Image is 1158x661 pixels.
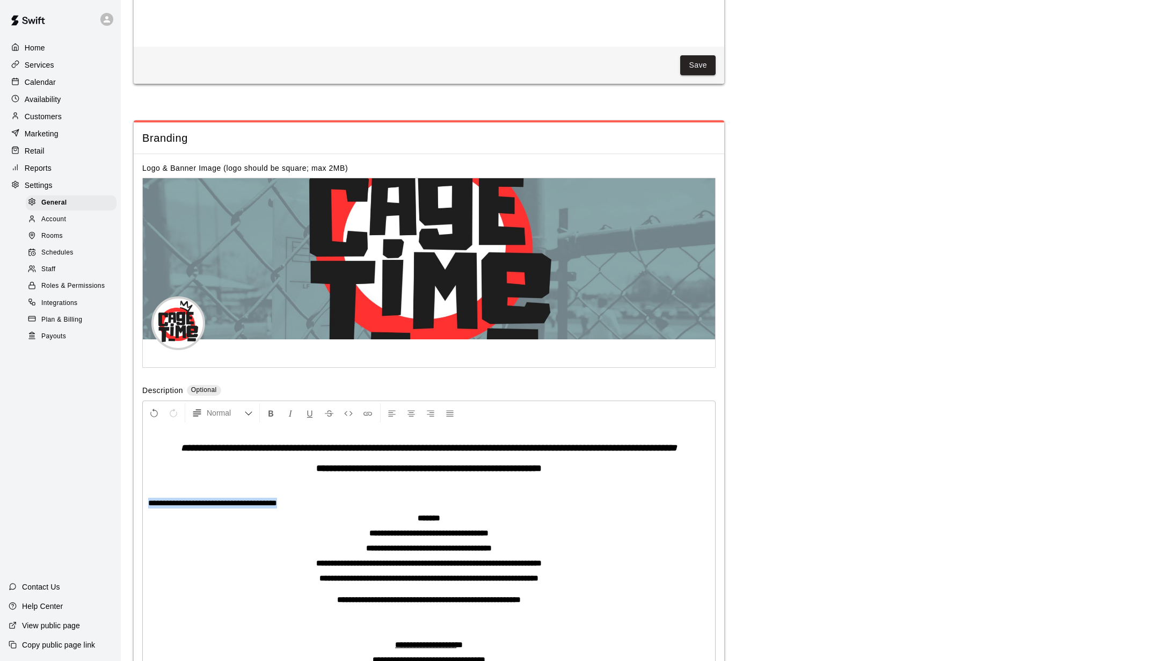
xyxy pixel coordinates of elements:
div: Schedules [26,245,116,260]
p: Retail [25,146,45,156]
p: Services [25,60,54,70]
p: Marketing [25,128,59,139]
p: Copy public page link [22,640,95,650]
p: Availability [25,94,61,105]
button: Right Align [421,403,440,423]
a: Services [9,57,112,73]
div: Roles & Permissions [26,279,116,294]
button: Left Align [383,403,401,423]
span: Integrations [41,298,78,309]
p: Help Center [22,601,63,612]
button: Formatting Options [187,403,257,423]
button: Format Underline [301,403,319,423]
span: Account [41,214,66,225]
a: Home [9,40,112,56]
a: Customers [9,108,112,125]
a: Reports [9,160,112,176]
a: General [26,194,121,211]
a: Staff [26,262,121,278]
span: Plan & Billing [41,315,82,325]
a: Calendar [9,74,112,90]
a: Integrations [26,295,121,311]
div: Plan & Billing [26,313,116,328]
span: Roles & Permissions [41,281,105,292]
span: General [41,198,67,208]
button: Format Bold [262,403,280,423]
div: Rooms [26,229,116,244]
a: Rooms [26,228,121,245]
p: Home [25,42,45,53]
button: Redo [164,403,183,423]
a: Account [26,211,121,228]
button: Insert Code [339,403,358,423]
span: Staff [41,264,55,275]
button: Undo [145,403,163,423]
label: Logo & Banner Image (logo should be square; max 2MB) [142,164,348,172]
p: Settings [25,180,53,191]
a: Settings [9,177,112,193]
span: Optional [191,386,217,394]
button: Save [680,55,716,75]
button: Center Align [402,403,420,423]
p: Contact Us [22,582,60,592]
a: Retail [9,143,112,159]
button: Format Italics [281,403,300,423]
a: Marketing [9,126,112,142]
span: Normal [207,408,244,418]
div: General [26,195,116,210]
button: Insert Link [359,403,377,423]
span: Rooms [41,231,63,242]
div: Staff [26,262,116,277]
span: Schedules [41,248,74,258]
div: Payouts [26,329,116,344]
span: Branding [142,131,716,146]
span: Payouts [41,331,66,342]
p: Calendar [25,77,56,88]
p: Reports [25,163,52,173]
a: Plan & Billing [26,311,121,328]
div: Integrations [26,296,116,311]
a: Availability [9,91,112,107]
a: Roles & Permissions [26,278,121,295]
div: Account [26,212,116,227]
a: Payouts [26,328,121,345]
p: Customers [25,111,62,122]
label: Description [142,385,183,397]
p: View public page [22,620,80,631]
a: Schedules [26,245,121,262]
button: Format Strikethrough [320,403,338,423]
button: Justify Align [441,403,459,423]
